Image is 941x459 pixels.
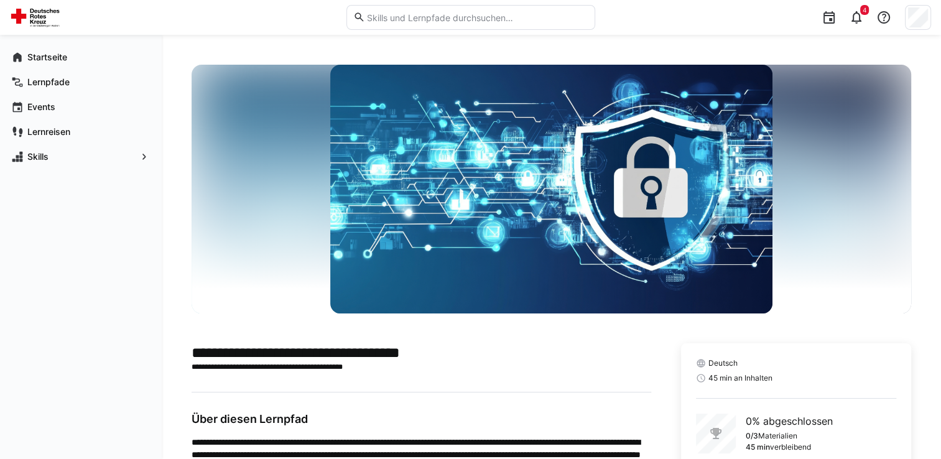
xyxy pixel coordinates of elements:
[746,414,833,429] p: 0% abgeschlossen
[863,6,866,14] span: 4
[365,12,588,23] input: Skills und Lernpfade durchsuchen…
[746,431,758,441] p: 0/3
[746,442,770,452] p: 45 min
[758,431,797,441] p: Materialien
[192,412,651,426] h3: Über diesen Lernpfad
[770,442,811,452] p: verbleibend
[708,358,738,368] span: Deutsch
[708,373,772,383] span: 45 min an Inhalten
